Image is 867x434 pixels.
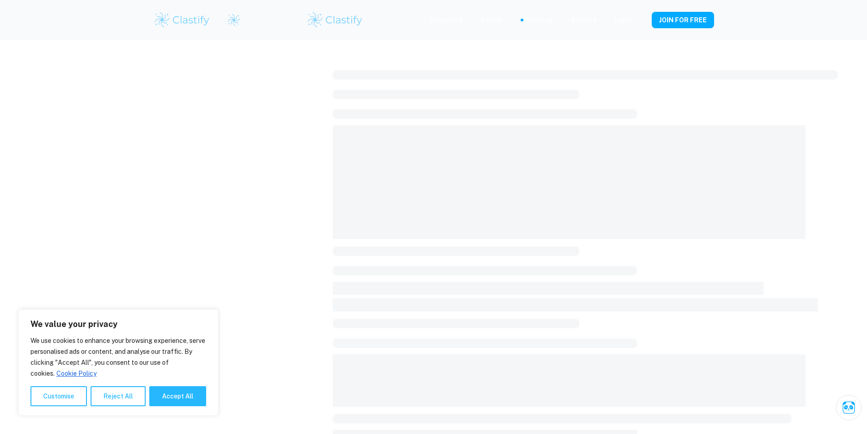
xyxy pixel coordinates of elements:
button: Customise [30,386,87,406]
button: Help and Feedback [640,18,644,22]
a: Schools [571,15,597,25]
div: We value your privacy [18,309,218,416]
img: Clastify logo [227,13,241,27]
img: Clastify logo [306,11,364,29]
button: Ask Clai [836,395,862,420]
a: Clastify logo [222,13,241,27]
button: Accept All [149,386,206,406]
a: Cookie Policy [56,369,97,378]
p: We use cookies to enhance your browsing experience, serve personalised ads or content, and analys... [30,335,206,379]
a: Tutoring [525,15,553,25]
button: JOIN FOR FREE [652,12,714,28]
p: Review [481,15,502,25]
p: We value your privacy [30,319,206,330]
button: Reject All [91,386,146,406]
a: Login [615,15,633,25]
img: Clastify logo [153,11,211,29]
p: Exemplars [429,15,462,25]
